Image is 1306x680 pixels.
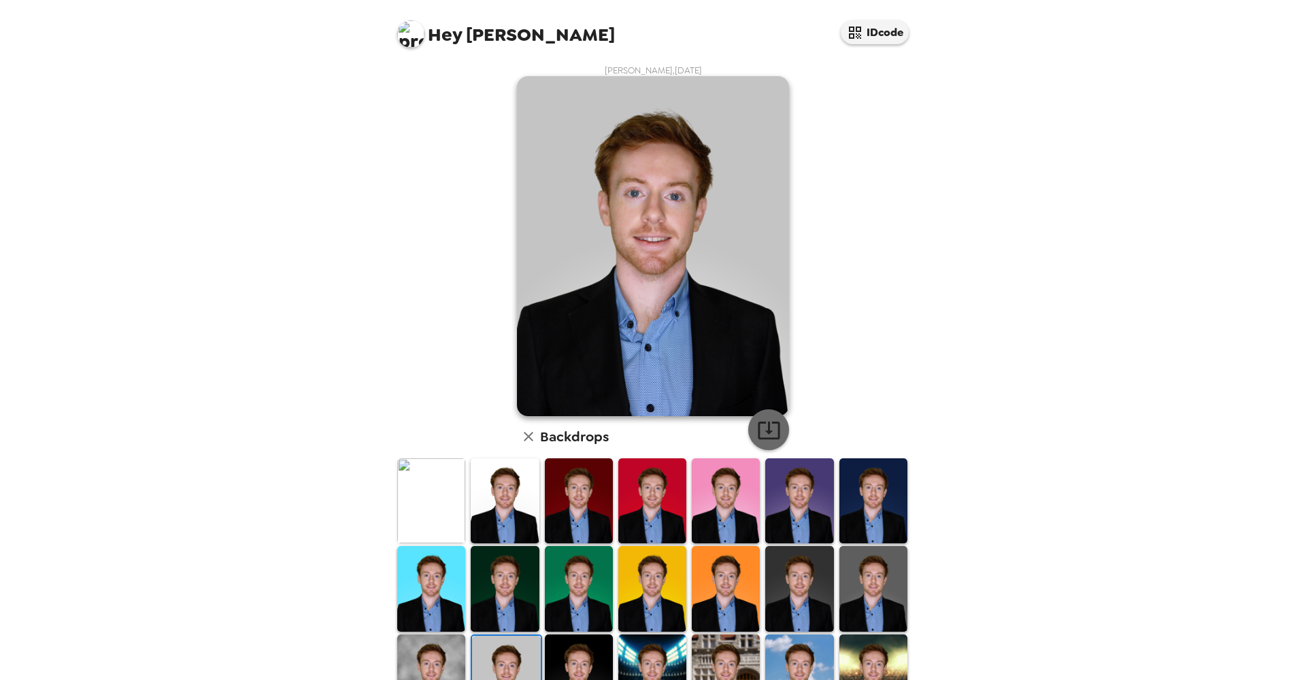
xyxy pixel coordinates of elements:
span: Hey [428,22,462,47]
span: [PERSON_NAME] [397,14,615,44]
img: Original [397,458,465,543]
button: IDcode [841,20,909,44]
img: profile pic [397,20,424,48]
img: user [517,76,789,416]
span: [PERSON_NAME] , [DATE] [605,65,702,76]
h6: Backdrops [540,426,609,447]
